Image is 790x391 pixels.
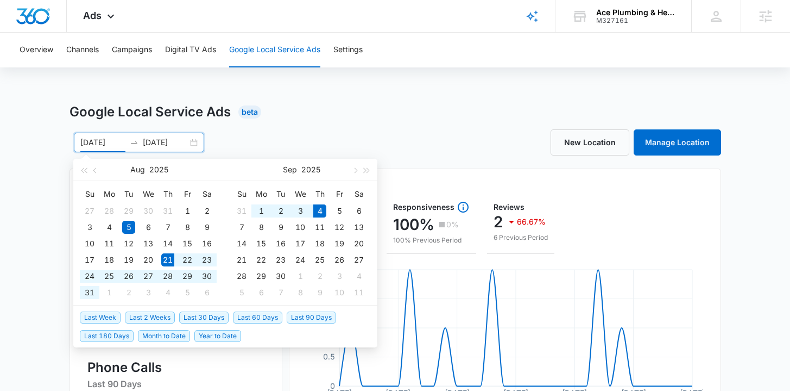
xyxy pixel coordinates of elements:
[103,237,116,250] div: 11
[200,253,213,266] div: 23
[330,381,335,390] tspan: 0
[271,185,290,203] th: Tu
[235,270,248,283] div: 28
[142,286,155,299] div: 3
[274,204,287,218] div: 2
[310,284,330,301] td: 2025-10-09
[158,268,178,284] td: 2025-08-28
[194,330,241,342] span: Year to Date
[238,105,261,119] div: Beta
[80,330,134,342] span: Last 180 Days
[122,270,135,283] div: 26
[161,286,174,299] div: 4
[138,330,190,342] span: Month to Date
[83,221,96,234] div: 3
[99,185,119,203] th: Mo
[83,237,96,250] div: 10
[197,185,217,203] th: Sa
[330,219,349,235] td: 2025-09-12
[352,286,365,299] div: 11
[551,129,629,156] a: New Location
[274,221,287,234] div: 9
[310,219,330,235] td: 2025-09-11
[271,284,290,301] td: 2025-10-07
[446,221,459,228] p: 0%
[142,270,155,283] div: 27
[323,352,335,361] tspan: 0.5
[142,221,155,234] div: 6
[294,204,307,218] div: 3
[138,268,158,284] td: 2025-08-27
[158,185,178,203] th: Th
[271,268,290,284] td: 2025-09-30
[161,221,174,234] div: 7
[122,253,135,266] div: 19
[255,253,268,266] div: 22
[119,203,138,219] td: 2025-07-29
[130,138,138,147] span: to
[200,237,213,250] div: 16
[235,253,248,266] div: 21
[235,204,248,218] div: 31
[349,203,369,219] td: 2025-09-06
[178,219,197,235] td: 2025-08-08
[494,213,503,231] p: 2
[99,235,119,252] td: 2025-08-11
[119,252,138,268] td: 2025-08-19
[158,219,178,235] td: 2025-08-07
[310,185,330,203] th: Th
[158,203,178,219] td: 2025-07-31
[125,312,175,324] span: Last 2 Weeks
[119,268,138,284] td: 2025-08-26
[143,136,188,148] input: End date
[122,286,135,299] div: 2
[138,235,158,252] td: 2025-08-13
[99,219,119,235] td: 2025-08-04
[333,286,346,299] div: 10
[232,185,251,203] th: Su
[310,235,330,252] td: 2025-09-18
[197,284,217,301] td: 2025-09-06
[301,159,320,181] button: 2025
[232,203,251,219] td: 2025-08-31
[251,219,271,235] td: 2025-09-08
[333,221,346,234] div: 12
[178,203,197,219] td: 2025-08-01
[271,203,290,219] td: 2025-09-02
[271,235,290,252] td: 2025-09-16
[310,268,330,284] td: 2025-10-02
[99,268,119,284] td: 2025-08-25
[251,203,271,219] td: 2025-09-01
[130,159,145,181] button: Aug
[103,253,116,266] div: 18
[517,218,546,226] p: 66.67%
[138,252,158,268] td: 2025-08-20
[274,237,287,250] div: 16
[149,159,168,181] button: 2025
[251,252,271,268] td: 2025-09-22
[290,185,310,203] th: We
[313,253,326,266] div: 25
[158,252,178,268] td: 2025-08-21
[200,204,213,218] div: 2
[181,237,194,250] div: 15
[80,235,99,252] td: 2025-08-10
[103,204,116,218] div: 28
[99,203,119,219] td: 2025-07-28
[232,268,251,284] td: 2025-09-28
[161,237,174,250] div: 14
[294,237,307,250] div: 17
[87,377,264,390] h6: Last 90 Days
[232,252,251,268] td: 2025-09-21
[352,204,365,218] div: 6
[310,203,330,219] td: 2025-09-04
[352,253,365,266] div: 27
[80,219,99,235] td: 2025-08-03
[112,33,152,67] button: Campaigns
[138,219,158,235] td: 2025-08-06
[161,204,174,218] div: 31
[393,216,434,233] p: 100%
[138,203,158,219] td: 2025-07-30
[330,284,349,301] td: 2025-10-10
[313,237,326,250] div: 18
